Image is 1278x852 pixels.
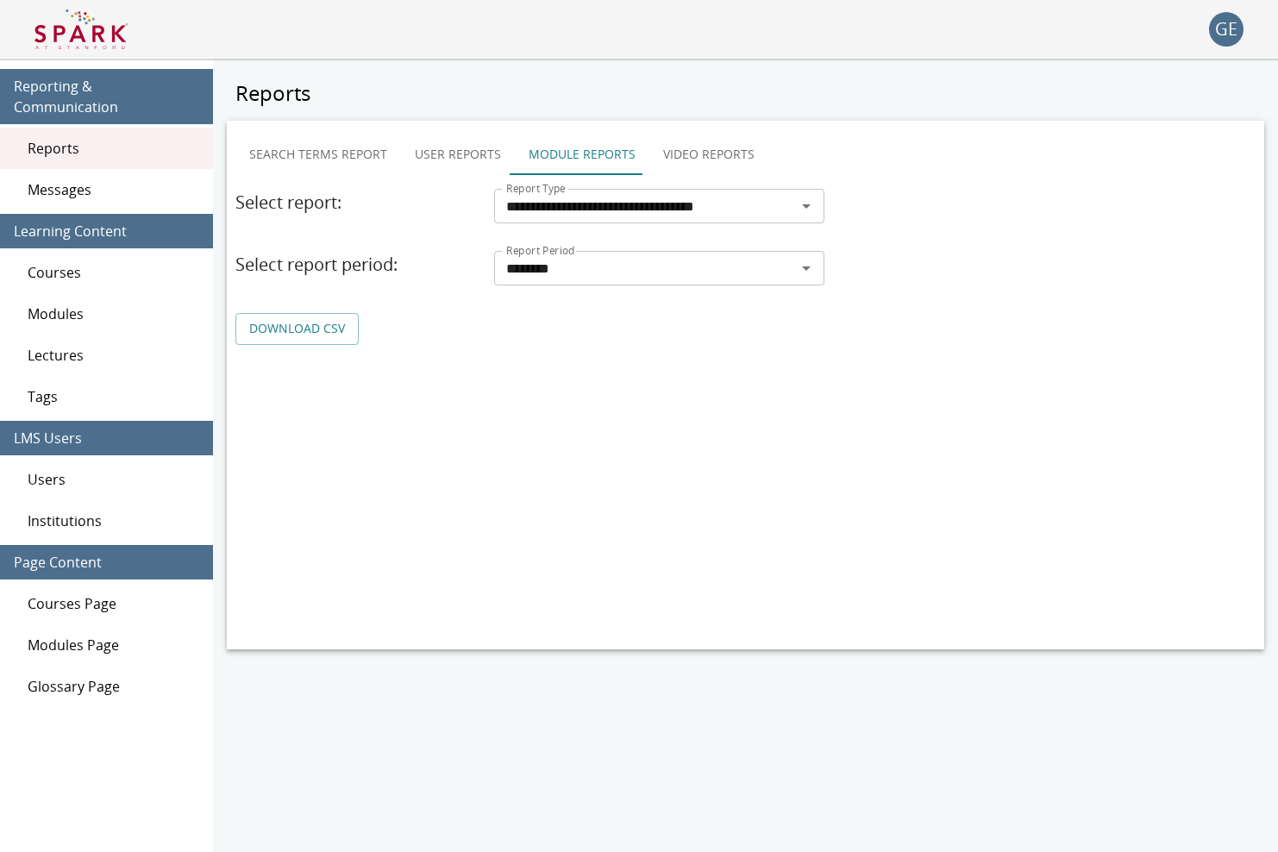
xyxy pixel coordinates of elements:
span: Reporting & Communication [14,76,199,117]
span: Messages [28,179,199,200]
span: Courses [28,262,199,283]
button: Open [794,256,818,280]
span: Glossary Page [28,676,199,697]
span: Courses Page [28,593,199,614]
a: Download CSV [235,313,359,345]
button: Module Reports [515,134,649,175]
button: Video Reports [649,134,768,175]
button: account of current user [1209,12,1244,47]
span: Modules [28,304,199,324]
span: Lectures [28,345,199,366]
h6: Select report period: [235,251,480,279]
img: Logo of SPARK at Stanford [34,9,128,50]
button: Open [794,194,818,218]
div: GE [1209,12,1244,47]
button: User Reports [401,134,515,175]
h6: Select report: [235,189,480,216]
span: LMS Users [14,428,199,448]
h5: Reports [227,79,1264,107]
span: Learning Content [14,221,199,241]
span: Institutions [28,511,199,531]
span: Modules Page [28,635,199,655]
div: report types [235,134,1256,175]
label: Report Type [506,181,566,196]
button: Search Terms Report [235,134,401,175]
span: Tags [28,386,199,407]
label: Report Period [506,243,575,258]
span: Page Content [14,552,199,573]
span: Reports [28,138,199,159]
span: Users [28,469,199,490]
